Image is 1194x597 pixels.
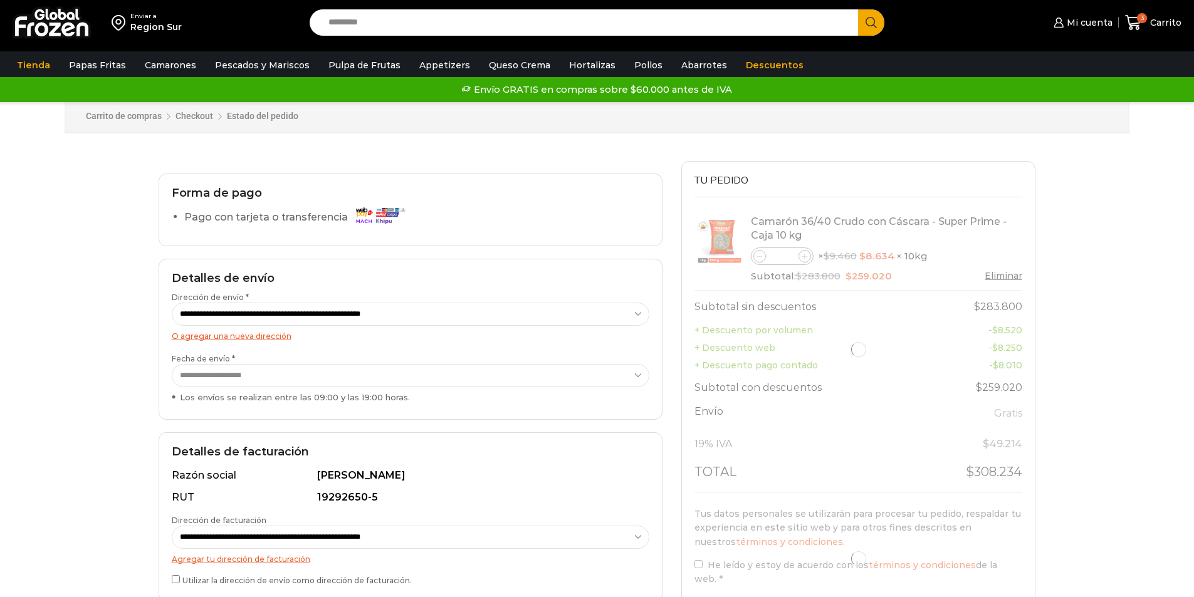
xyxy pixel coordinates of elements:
div: Razón social [172,469,315,483]
div: Los envíos se realizan entre las 09:00 y las 19:00 horas. [172,392,649,403]
a: Tienda [11,53,56,77]
label: Dirección de facturación [172,515,649,549]
select: Fecha de envío * Los envíos se realizan entre las 09:00 y las 19:00 horas. [172,364,649,387]
div: RUT [172,491,315,505]
h2: Detalles de facturación [172,445,649,459]
h2: Detalles de envío [172,272,649,286]
div: 19292650-5 [317,491,642,505]
select: Dirección de envío * [172,303,649,326]
a: Abarrotes [675,53,733,77]
a: Descuentos [740,53,810,77]
a: Agregar tu dirección de facturación [172,554,310,564]
span: Carrito [1147,16,1181,29]
span: 3 [1137,13,1147,23]
a: Pollos [628,53,669,77]
a: O agregar una nueva dirección [172,331,291,341]
label: Dirección de envío * [172,292,649,326]
img: Pago con tarjeta o transferencia [352,204,408,226]
span: Tu pedido [694,174,748,187]
div: Enviar a [130,12,182,21]
input: Utilizar la dirección de envío como dirección de facturación. [172,575,180,583]
label: Pago con tarjeta o transferencia [184,207,412,229]
a: Mi cuenta [1050,10,1112,35]
select: Dirección de facturación [172,526,649,549]
label: Utilizar la dirección de envío como dirección de facturación. [172,573,649,586]
a: Camarones [139,53,202,77]
a: Carrito de compras [86,110,162,123]
a: Appetizers [413,53,476,77]
h2: Forma de pago [172,187,649,200]
div: Region Sur [130,21,182,33]
a: 3 Carrito [1125,8,1181,38]
img: address-field-icon.svg [112,12,130,33]
button: Search button [858,9,884,36]
div: [PERSON_NAME] [317,469,642,483]
a: Papas Fritas [63,53,132,77]
a: Queso Crema [483,53,557,77]
span: Mi cuenta [1064,16,1113,29]
a: Pescados y Mariscos [209,53,316,77]
a: Pulpa de Frutas [322,53,407,77]
a: Hortalizas [563,53,622,77]
label: Fecha de envío * [172,353,649,403]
